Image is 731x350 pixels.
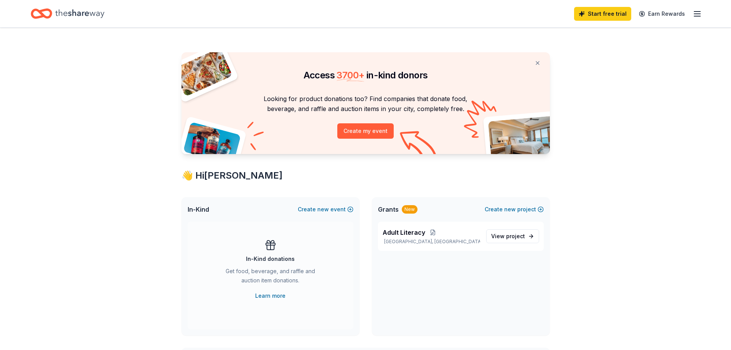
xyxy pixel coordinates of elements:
a: Home [31,5,104,23]
a: Start free trial [574,7,631,21]
span: Access in-kind donors [304,70,428,81]
button: Createnewevent [298,205,353,214]
button: Create my event [337,123,394,139]
span: new [504,205,516,214]
img: Pizza [173,48,233,97]
div: New [402,205,417,214]
span: Grants [378,205,399,214]
img: Curvy arrow [400,131,438,160]
p: Looking for product donations too? Find companies that donate food, beverage, and raffle and auct... [191,94,541,114]
span: project [506,233,525,239]
a: Learn more [255,291,285,300]
span: 3700 + [337,70,364,81]
div: In-Kind donations [246,254,295,264]
a: Earn Rewards [634,7,690,21]
span: Adult Literacy [383,228,425,237]
button: Createnewproject [485,205,544,214]
span: In-Kind [188,205,209,214]
div: 👋 Hi [PERSON_NAME] [182,169,550,182]
div: Get food, beverage, and raffle and auction item donations. [218,267,323,288]
a: View project [486,229,539,243]
span: new [317,205,329,214]
span: View [491,232,525,241]
p: [GEOGRAPHIC_DATA], [GEOGRAPHIC_DATA] [383,239,480,245]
